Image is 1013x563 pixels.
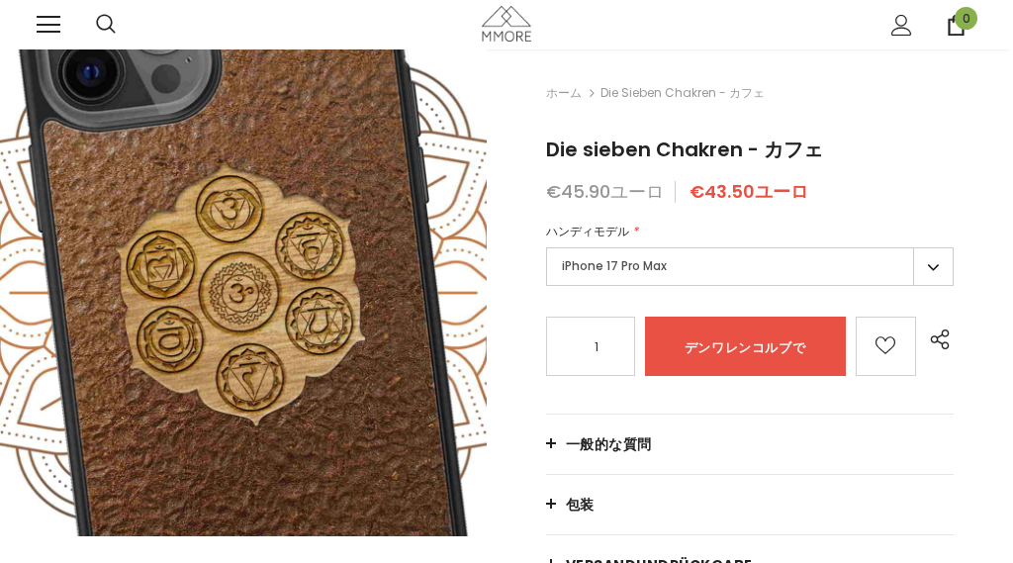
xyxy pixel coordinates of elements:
input: デンワレンコルブで [645,317,846,376]
label: iPhone 17 Pro Max [546,247,954,286]
a: ホーム [546,81,582,105]
span: 一般的な質問 [566,434,652,454]
span: €45.90ユーロ [546,179,664,204]
span: Die sieben Chakren - カフェ [600,81,765,105]
span: €43.50ユーロ [690,179,808,204]
span: Die sieben Chakren - カフェ [546,136,823,163]
a: 0 [946,15,967,36]
span: 0 [955,7,977,30]
a: 一般的な質問 [546,415,954,474]
span: ハンディモデル [546,223,629,239]
img: MMOREのケース [482,6,531,41]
